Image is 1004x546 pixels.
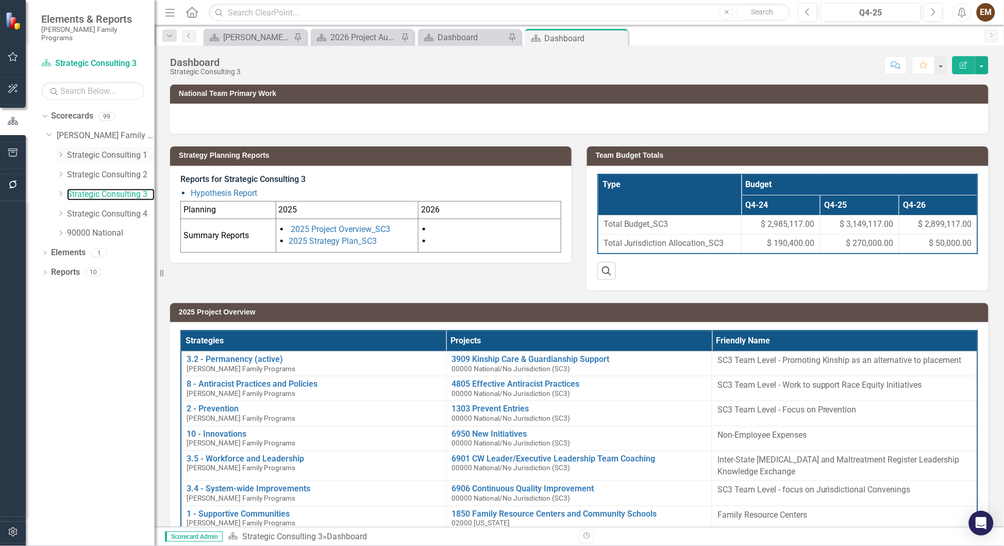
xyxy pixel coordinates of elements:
span: Scorecard Admin [165,532,223,542]
span: SC3 Team Level - focus on Jurisdictional Convenings [717,485,911,494]
span: [PERSON_NAME] Family Programs [187,494,295,502]
span: $ 3,149,117.00 [840,219,894,230]
span: $ 50,000.00 [929,238,972,250]
td: Double-Click to Edit Right Click for Context Menu [446,481,712,506]
span: SC3 Team Level - Work to support Race Equity Initiatives [717,380,922,390]
a: 90000 National [67,227,155,239]
a: 2025 Strategy Plan_SC3 [289,236,377,246]
a: 3909 Kinship Care & Guardianship Support [452,355,707,364]
span: [PERSON_NAME] Family Programs [187,439,295,447]
td: Double-Click to Edit Right Click for Context Menu [181,481,446,506]
a: 1 - Supportive Communities [187,509,441,519]
div: 10 [85,268,102,277]
h3: National Team Primary Work [179,90,983,97]
div: Dashboard [545,32,626,45]
div: Dashboard [438,31,506,44]
a: Reports [51,267,80,278]
a: 2026 Project Audit Dashboard [313,31,398,44]
td: 2026 [419,202,561,219]
td: Double-Click to Edit [712,426,978,451]
div: Open Intercom Messenger [969,511,994,536]
a: Strategic Consulting 3 [242,532,323,541]
span: 00000 National/No Jurisdiction (SC3) [452,439,571,447]
td: Double-Click to Edit Right Click for Context Menu [181,376,446,401]
a: Strategic Consulting 4 [67,208,155,220]
a: 6906 Continuous Quality Improvement [452,484,707,493]
td: Double-Click to Edit [712,351,978,376]
a: Strategic Consulting 3 [67,189,155,201]
a: Dashboard [421,31,506,44]
input: Search Below... [41,82,144,100]
div: 99 [98,112,115,121]
td: Double-Click to Edit [712,376,978,401]
span: Total Jurisdiction Allocation_SC3 [604,238,736,250]
span: [PERSON_NAME] Family Programs [187,464,295,472]
div: [PERSON_NAME] Overview [223,31,291,44]
a: 8 - Antiracist Practices and Policies [187,379,441,389]
span: [PERSON_NAME] Family Programs [187,365,295,373]
div: Q4-25 [824,7,917,19]
strong: Reports for Strategic Consulting 3 [180,174,306,184]
a: 6950 New Initiatives [452,429,707,439]
td: Double-Click to Edit Right Click for Context Menu [446,401,712,426]
a: 3.4 - System-wide Improvements [187,484,441,493]
a: 3.5 - Workforce and Leadership [187,454,441,464]
h3: Strategy Planning Reports [179,152,566,159]
small: [PERSON_NAME] Family Programs [41,25,144,42]
span: [PERSON_NAME] Family Programs [187,414,295,422]
a: Strategic Consulting 2 [67,169,155,181]
a: Strategic Consulting 1 [67,150,155,161]
td: Double-Click to Edit Right Click for Context Menu [181,351,446,376]
span: $ 2,985,117.00 [761,219,815,230]
td: Double-Click to Edit Right Click for Context Menu [181,401,446,426]
a: Strategic Consulting 3 [41,58,144,70]
a: 4805 Effective Antiracist Practices [452,379,707,389]
span: Search [751,8,774,16]
span: Family Resource Centers [717,510,807,520]
div: » [228,531,572,543]
td: Double-Click to Edit Right Click for Context Menu [446,451,712,481]
a: 1303 Prevent Entries [452,404,707,413]
img: ClearPoint Strategy [5,12,23,30]
a: 10 - Innovations [187,429,441,439]
td: Double-Click to Edit Right Click for Context Menu [446,351,712,376]
span: Non-Employee Expenses [717,430,807,440]
div: Strategic Consulting 3 [170,68,241,76]
span: 00000 National/No Jurisdiction (SC3) [452,389,571,398]
span: Elements & Reports [41,13,144,25]
td: Double-Click to Edit [712,451,978,481]
button: Q4-25 [821,3,921,22]
button: EM [977,3,995,22]
span: $ 2,899,117.00 [918,219,972,230]
td: Double-Click to Edit [712,506,978,531]
td: Double-Click to Edit [712,481,978,506]
h3: 2025 Project Overview [179,308,983,316]
span: Inter-State [MEDICAL_DATA] and Maltreatment Register Leadership Knowledge Exchange [717,455,960,476]
td: Double-Click to Edit Right Click for Context Menu [446,376,712,401]
a: 3.2 - Permanency (active) [187,355,441,364]
a: 2 - Prevention [187,404,441,413]
span: 00000 National/No Jurisdiction (SC3) [452,464,571,472]
a: 1850 Family Resource Centers and Community Schools [452,509,707,519]
span: SC3 Team Level - Focus on Prevention [717,405,857,415]
p: Summary Reports [183,230,273,242]
span: $ 270,000.00 [846,238,894,250]
td: Double-Click to Edit Right Click for Context Menu [181,451,446,481]
a: Hypothesis Report [191,188,257,198]
div: 2026 Project Audit Dashboard [330,31,398,44]
div: Dashboard [327,532,367,541]
span: SC3 Team Level - Promoting Kinship as an alternative to placement [717,355,962,365]
a: 6901 CW Leader/Executive Leadership Team Coaching [452,454,707,464]
a: Scorecards [51,110,93,122]
td: Double-Click to Edit [712,401,978,426]
a: [PERSON_NAME] Overview [206,31,291,44]
input: Search ClearPoint... [209,4,791,22]
span: 00000 National/No Jurisdiction (SC3) [452,365,571,373]
div: Dashboard [170,57,241,68]
span: 02000 [US_STATE] [452,519,510,527]
span: 00000 National/No Jurisdiction (SC3) [452,414,571,422]
td: Double-Click to Edit Right Click for Context Menu [446,506,712,531]
a: Elements [51,247,86,259]
span: 00000 National/No Jurisdiction (SC3) [452,494,571,502]
td: Double-Click to Edit Right Click for Context Menu [446,426,712,451]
